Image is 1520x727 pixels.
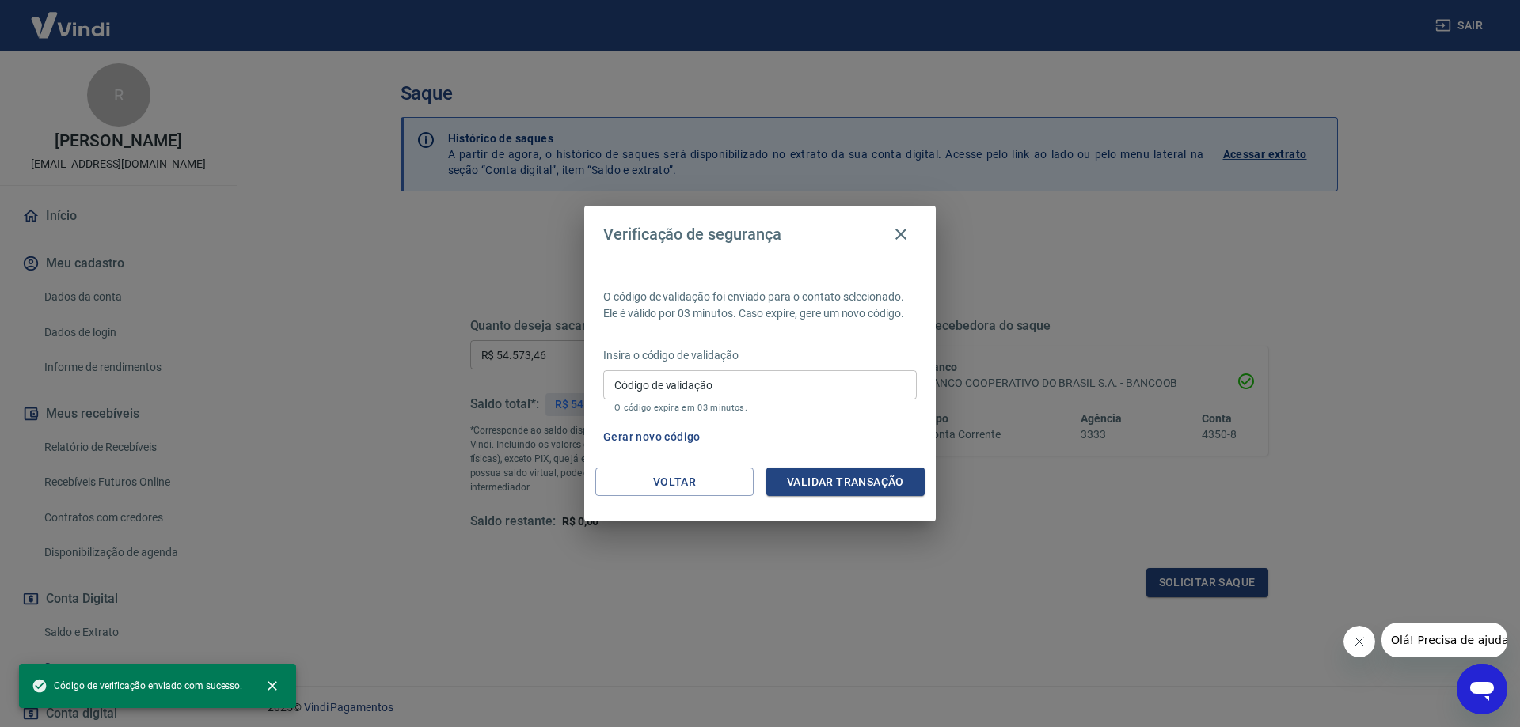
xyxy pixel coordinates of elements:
span: Olá! Precisa de ajuda? [9,11,133,24]
iframe: Mensagem da empresa [1381,623,1507,657]
span: Código de verificação enviado com sucesso. [32,678,242,694]
p: O código expira em 03 minutos. [614,403,906,413]
iframe: Fechar mensagem [1343,626,1375,657]
p: O código de validação foi enviado para o contato selecionado. Ele é válido por 03 minutos. Caso e... [603,289,917,322]
button: Voltar [595,468,754,497]
button: Validar transação [766,468,925,497]
button: Gerar novo código [597,422,707,452]
iframe: Botão para abrir a janela de mensagens [1457,664,1507,714]
button: close [255,668,290,703]
p: Insira o código de validação [603,347,917,364]
h4: Verificação de segurança [603,225,781,244]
